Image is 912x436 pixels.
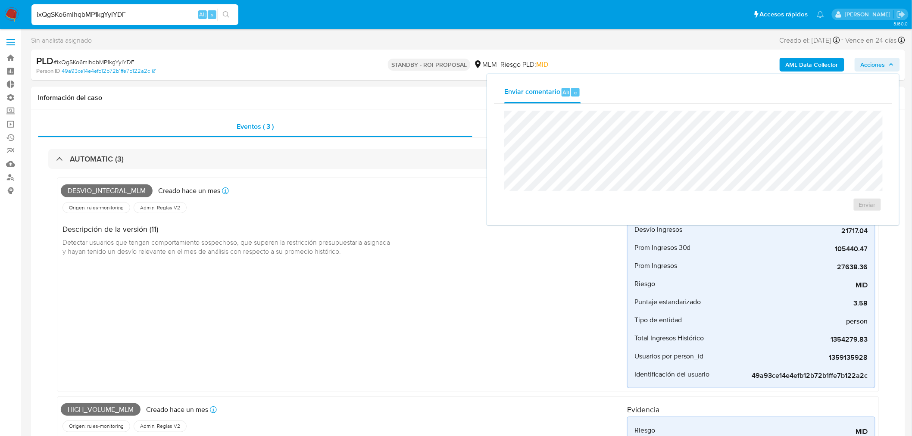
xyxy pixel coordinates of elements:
span: Admin. Reglas V2 [139,204,181,211]
p: STANDBY - ROI PROPOSAL [388,59,470,71]
span: Eventos ( 3 ) [237,121,274,131]
span: MID [536,59,548,69]
span: Origen: rules-monitoring [68,204,125,211]
b: PLD [36,54,53,68]
p: Creado hace un mes [158,186,220,196]
span: Desvio_integral_mlm [61,184,153,197]
span: Admin. Reglas V2 [139,423,181,430]
p: carlos.obholz@mercadolibre.com [845,10,893,19]
h4: Descripción de la versión (11) [62,224,392,234]
b: Person ID [36,67,60,75]
b: AML Data Collector [786,58,838,72]
span: Origen: rules-monitoring [68,423,125,430]
span: Alt [199,10,206,19]
h3: AUTOMATIC (3) [70,154,124,164]
span: s [211,10,213,19]
div: MLM [474,60,497,69]
span: Vence en 24 días [846,36,897,45]
span: Enviar comentario [504,87,560,97]
span: High_volume_mlm [61,403,141,416]
button: search-icon [217,9,235,21]
span: Sin analista asignado [31,36,92,45]
button: Acciones [855,58,900,72]
span: Acciones [861,58,885,72]
span: Riesgo PLD: [500,60,548,69]
a: Salir [896,10,906,19]
a: Notificaciones [817,11,824,18]
div: AUTOMATIC (3) [48,149,888,169]
span: Accesos rápidos [760,10,808,19]
span: Alt [562,88,569,97]
p: Creado hace un mes [146,405,208,414]
span: Detectar usuarios que tengan comportamiento sospechoso, que superen la restricción presupuestaria... [62,237,392,256]
span: - [842,34,844,46]
a: 49a93ce14e4efb12b72b1ffe7b122a2c [62,67,156,75]
button: AML Data Collector [780,58,844,72]
h1: Información del caso [38,93,898,102]
input: Buscar usuario o caso... [31,9,238,20]
span: c [574,88,577,97]
div: Creado el: [DATE] [780,34,840,46]
span: # ixQgSKo6mlhqbMP1kgYyIYDF [53,58,134,66]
